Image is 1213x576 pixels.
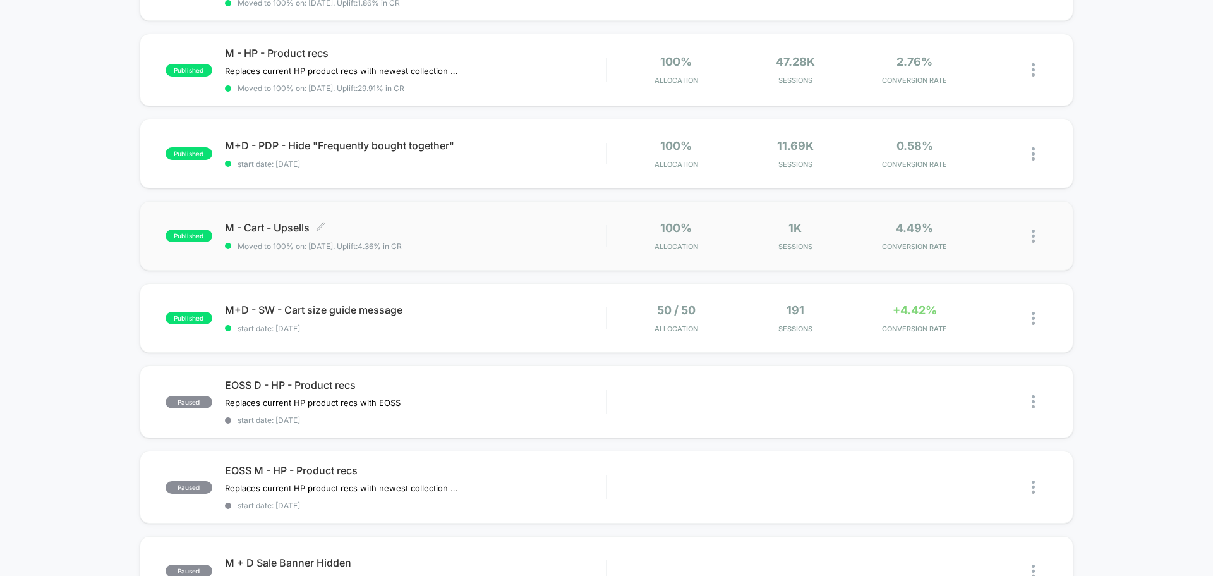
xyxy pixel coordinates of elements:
[739,76,852,85] span: Sessions
[776,55,815,68] span: 47.28k
[655,242,698,251] span: Allocation
[655,160,698,169] span: Allocation
[893,303,937,317] span: +4.42%
[739,324,852,333] span: Sessions
[660,221,692,235] span: 100%
[225,221,606,234] span: M - Cart - Upsells
[858,324,971,333] span: CONVERSION RATE
[225,415,606,425] span: start date: [DATE]
[166,230,212,242] span: published
[858,242,971,251] span: CONVERSION RATE
[225,324,606,333] span: start date: [DATE]
[1032,147,1035,161] img: close
[1032,63,1035,77] img: close
[225,159,606,169] span: start date: [DATE]
[787,303,804,317] span: 191
[1032,481,1035,494] img: close
[225,303,606,316] span: M+D - SW - Cart size guide message
[166,312,212,324] span: published
[896,221,933,235] span: 4.49%
[739,242,852,251] span: Sessions
[655,76,698,85] span: Allocation
[858,76,971,85] span: CONVERSION RATE
[166,147,212,160] span: published
[166,396,212,408] span: paused
[1032,395,1035,408] img: close
[225,464,606,477] span: EOSS M - HP - Product recs
[655,324,698,333] span: Allocation
[225,483,459,493] span: Replaces current HP product recs with newest collection (pre fall 2025)
[777,139,814,152] span: 11.69k
[225,379,606,391] span: EOSS D - HP - Product recs
[660,55,692,68] span: 100%
[225,501,606,510] span: start date: [DATE]
[166,64,212,77] span: published
[896,139,933,152] span: 0.58%
[858,160,971,169] span: CONVERSION RATE
[657,303,696,317] span: 50 / 50
[896,55,932,68] span: 2.76%
[1032,230,1035,243] img: close
[225,398,401,408] span: Replaces current HP product recs with EOSS
[739,160,852,169] span: Sessions
[238,242,402,251] span: Moved to 100% on: [DATE] . Uplift: 4.36% in CR
[1032,312,1035,325] img: close
[238,83,404,93] span: Moved to 100% on: [DATE] . Uplift: 29.91% in CR
[225,66,459,76] span: Replaces current HP product recs with newest collection (pre fall 2025)
[166,481,212,494] span: paused
[225,139,606,152] span: M+D - PDP - Hide "Frequently bought together"
[788,221,802,235] span: 1k
[225,556,606,569] span: M + D Sale Banner Hidden
[660,139,692,152] span: 100%
[225,47,606,59] span: M - HP - Product recs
